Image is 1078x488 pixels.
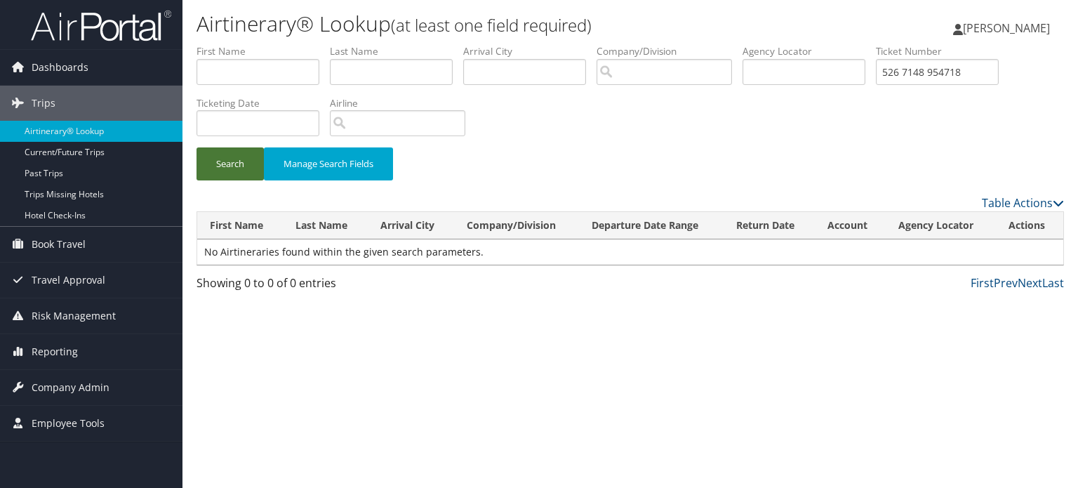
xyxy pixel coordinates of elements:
[32,50,88,85] span: Dashboards
[197,275,398,298] div: Showing 0 to 0 of 0 entries
[197,239,1063,265] td: No Airtineraries found within the given search parameters.
[982,195,1064,211] a: Table Actions
[283,212,367,239] th: Last Name: activate to sort column ascending
[454,212,579,239] th: Company/Division
[743,44,876,58] label: Agency Locator
[32,227,86,262] span: Book Travel
[971,275,994,291] a: First
[1018,275,1042,291] a: Next
[597,44,743,58] label: Company/Division
[463,44,597,58] label: Arrival City
[330,44,463,58] label: Last Name
[32,334,78,369] span: Reporting
[953,7,1064,49] a: [PERSON_NAME]
[197,9,775,39] h1: Airtinerary® Lookup
[32,406,105,441] span: Employee Tools
[724,212,815,239] th: Return Date: activate to sort column ascending
[32,263,105,298] span: Travel Approval
[815,212,886,239] th: Account: activate to sort column ascending
[197,212,283,239] th: First Name: activate to sort column ascending
[32,370,109,405] span: Company Admin
[197,147,264,180] button: Search
[32,298,116,334] span: Risk Management
[886,212,995,239] th: Agency Locator: activate to sort column ascending
[197,96,330,110] label: Ticketing Date
[330,96,476,110] label: Airline
[994,275,1018,291] a: Prev
[579,212,723,239] th: Departure Date Range: activate to sort column ascending
[1042,275,1064,291] a: Last
[368,212,455,239] th: Arrival City: activate to sort column ascending
[391,13,592,37] small: (at least one field required)
[31,9,171,42] img: airportal-logo.png
[197,44,330,58] label: First Name
[996,212,1063,239] th: Actions
[876,44,1009,58] label: Ticket Number
[32,86,55,121] span: Trips
[963,20,1050,36] span: [PERSON_NAME]
[264,147,393,180] button: Manage Search Fields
